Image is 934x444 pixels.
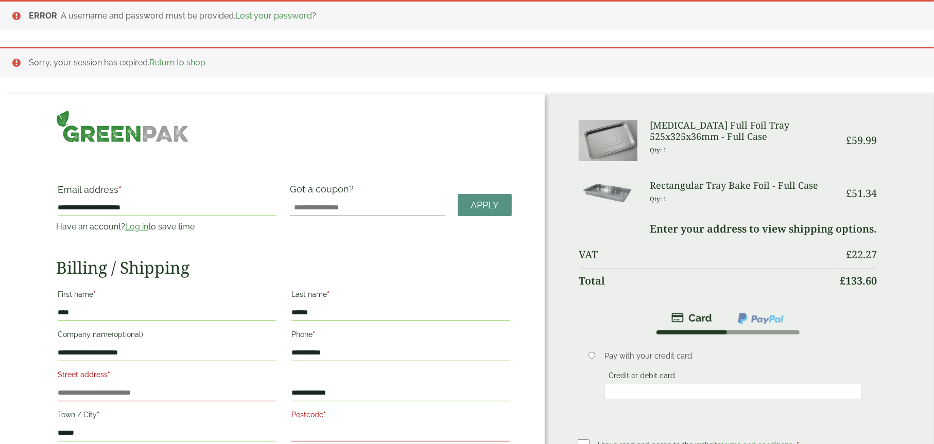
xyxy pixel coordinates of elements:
abbr: required [97,411,99,419]
a: Log in [125,222,148,232]
h2: Billing / Shipping [56,258,512,277]
img: GreenPak Supplies [56,110,189,143]
abbr: required [313,330,315,339]
bdi: 59.99 [846,133,877,147]
abbr: required [327,290,330,298]
label: First name [58,287,276,305]
th: Total [579,268,833,293]
span: £ [846,186,852,200]
li: Sorry, your session has expired. [29,57,918,69]
label: Phone [291,327,510,345]
label: Got a coupon? [290,184,358,200]
span: £ [846,247,852,261]
span: £ [840,274,845,288]
a: Return to shop [149,58,205,67]
img: ppcp-gateway.png [737,312,785,325]
strong: ERROR [29,11,57,21]
bdi: 51.34 [846,186,877,200]
label: Street address [58,367,276,385]
label: Last name [291,287,510,305]
p: Pay with your credit card. [604,350,862,362]
small: Qty: 1 [650,195,667,203]
span: Apply [471,200,499,211]
abbr: required [93,290,96,298]
label: Email address [58,185,276,200]
a: Apply [458,194,512,216]
abbr: required [323,411,326,419]
bdi: 133.60 [840,274,877,288]
img: stripe.png [671,312,712,324]
span: £ [846,133,852,147]
th: VAT [579,242,833,267]
td: Enter your address to view shipping options. [579,217,877,241]
h3: [MEDICAL_DATA] Full Foil Tray 525x325x36mm - Full Case [650,120,833,142]
iframe: Secure card payment input frame [608,387,859,396]
label: Postcode [291,407,510,425]
label: Town / City [58,407,276,425]
label: Company name [58,327,276,345]
abbr: required [118,184,122,195]
abbr: required [108,370,110,379]
span: (optional) [112,330,143,339]
a: Lost your password [235,11,312,21]
li: : A username and password must be provided. ? [29,10,918,22]
bdi: 22.27 [846,247,877,261]
small: Qty: 1 [650,146,667,154]
label: Credit or debit card [604,371,679,383]
h3: Rectangular Tray Bake Foil - Full Case [650,180,833,191]
p: Have an account? to save time [56,221,278,233]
